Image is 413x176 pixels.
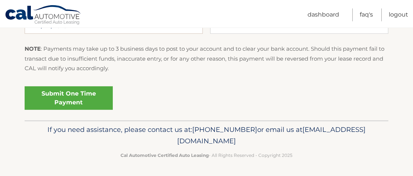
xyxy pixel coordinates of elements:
a: Submit One Time Payment [25,86,113,110]
strong: Cal Automotive Certified Auto Leasing [121,152,209,158]
p: : Payments may take up to 3 business days to post to your account and to clear your bank account.... [25,44,388,73]
a: Logout [389,8,408,21]
strong: NOTE [25,45,41,52]
a: Dashboard [308,8,339,21]
p: If you need assistance, please contact us at: or email us at [29,124,384,147]
a: Cal Automotive [5,5,82,26]
p: - All Rights Reserved - Copyright 2025 [29,151,384,159]
span: [PHONE_NUMBER] [192,125,257,134]
a: FAQ's [360,8,373,21]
